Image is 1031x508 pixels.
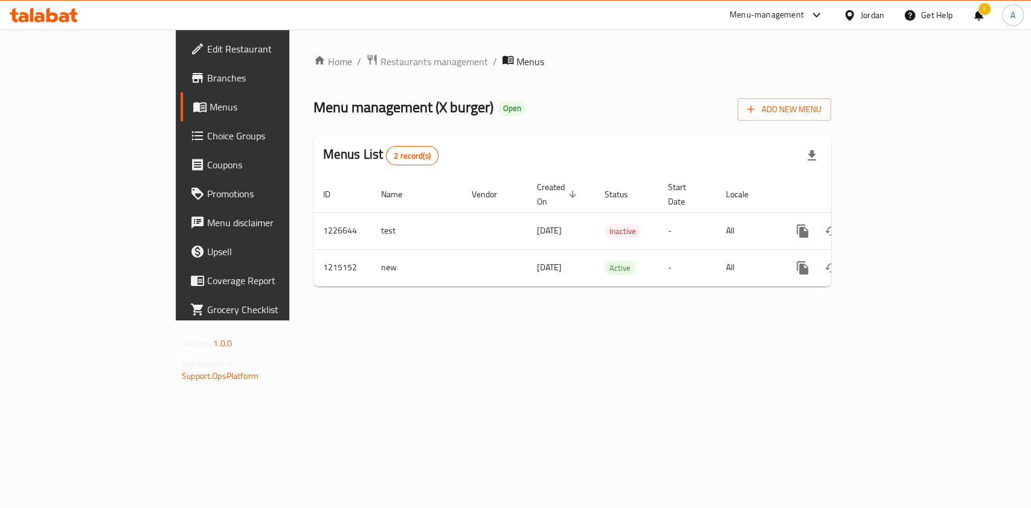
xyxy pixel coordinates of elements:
[207,215,338,230] span: Menu disclaimer
[537,259,562,275] span: [DATE]
[181,150,348,179] a: Coupons
[537,180,580,209] span: Created On
[181,237,348,266] a: Upsell
[387,150,438,162] span: 2 record(s)
[207,273,338,288] span: Coverage Report
[861,8,884,22] div: Jordan
[605,224,641,238] div: Inactive
[181,92,348,121] a: Menus
[817,253,846,282] button: Change Status
[357,54,361,69] li: /
[716,212,779,249] td: All
[207,244,338,259] span: Upsell
[726,187,764,202] span: Locale
[537,223,562,238] span: [DATE]
[797,141,826,170] div: Export file
[210,100,338,114] span: Menus
[182,368,259,384] a: Support.OpsPlatform
[213,335,232,351] span: 1.0.0
[181,208,348,237] a: Menu disclaimer
[181,121,348,150] a: Choice Groups
[498,103,526,113] span: Open
[207,129,338,143] span: Choice Groups
[371,212,462,249] td: test
[381,54,488,69] span: Restaurants management
[817,217,846,246] button: Change Status
[386,146,438,165] div: Total records count
[658,212,716,249] td: -
[516,54,544,69] span: Menus
[472,187,513,202] span: Vendor
[605,261,635,275] span: Active
[1010,8,1015,22] span: A
[658,249,716,286] td: -
[381,187,418,202] span: Name
[207,42,338,56] span: Edit Restaurant
[605,224,641,238] span: Inactive
[181,179,348,208] a: Promotions
[207,302,338,317] span: Grocery Checklist
[207,71,338,85] span: Branches
[737,98,831,121] button: Add New Menu
[788,217,817,246] button: more
[182,335,211,351] span: Version:
[207,157,338,172] span: Coupons
[716,249,779,286] td: All
[323,145,438,165] h2: Menus List
[498,101,526,116] div: Open
[747,102,821,117] span: Add New Menu
[605,187,644,202] span: Status
[323,187,346,202] span: ID
[313,54,831,69] nav: breadcrumb
[181,34,348,63] a: Edit Restaurant
[371,249,462,286] td: new
[181,295,348,324] a: Grocery Checklist
[181,63,348,92] a: Branches
[779,176,914,213] th: Actions
[181,266,348,295] a: Coverage Report
[366,54,488,69] a: Restaurants management
[668,180,702,209] span: Start Date
[313,94,493,121] span: Menu management ( X burger )
[182,356,237,372] span: Get support on:
[730,8,804,22] div: Menu-management
[207,186,338,201] span: Promotions
[788,253,817,282] button: more
[493,54,497,69] li: /
[313,176,914,287] table: enhanced table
